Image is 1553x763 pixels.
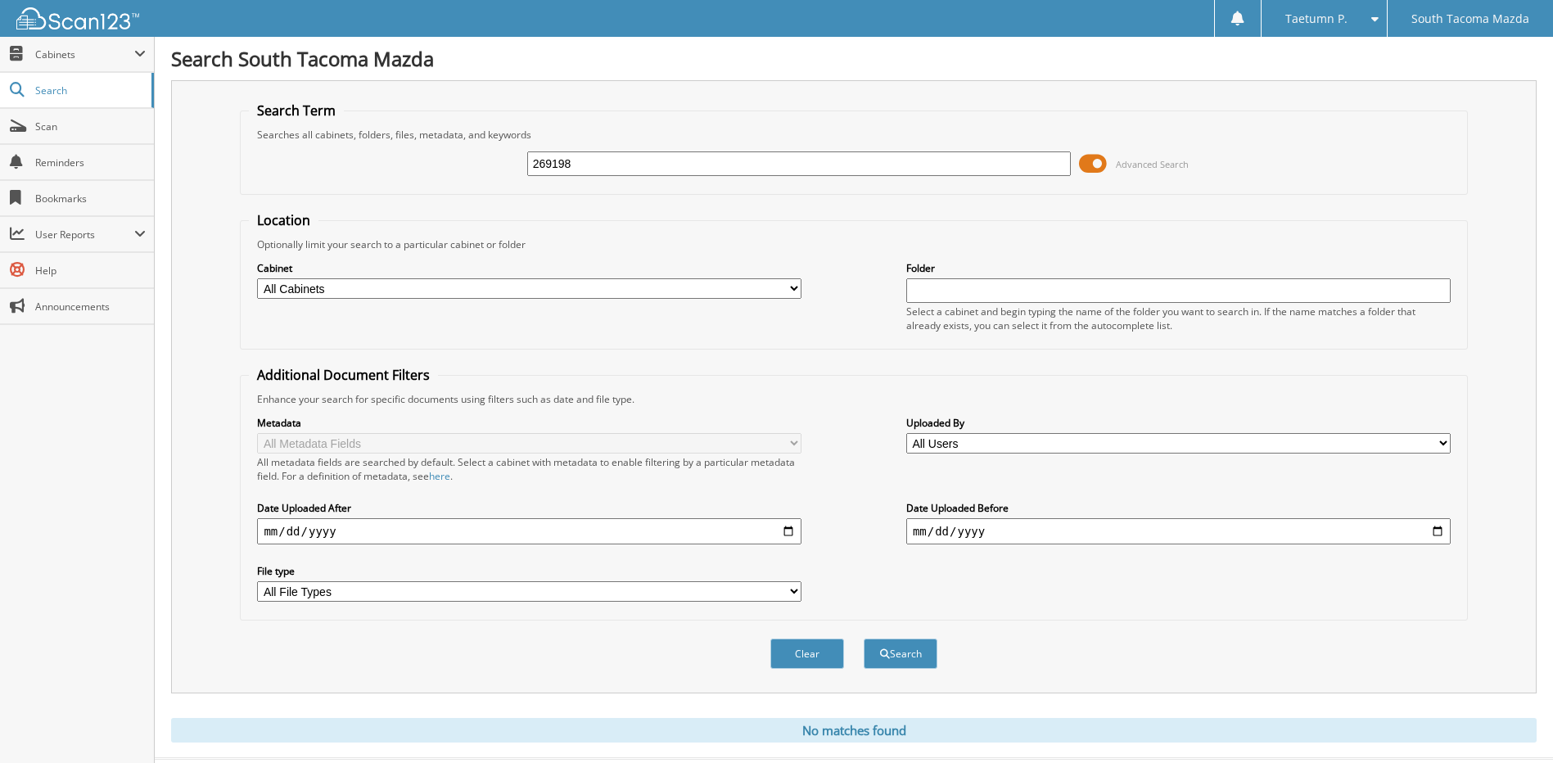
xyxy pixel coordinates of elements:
[429,469,450,483] a: here
[249,366,438,384] legend: Additional Document Filters
[257,455,801,483] div: All metadata fields are searched by default. Select a cabinet with metadata to enable filtering b...
[35,300,146,314] span: Announcements
[864,639,937,669] button: Search
[35,84,143,97] span: Search
[249,211,318,229] legend: Location
[35,120,146,133] span: Scan
[35,192,146,205] span: Bookmarks
[257,518,801,544] input: start
[171,718,1537,743] div: No matches found
[906,501,1451,515] label: Date Uploaded Before
[257,501,801,515] label: Date Uploaded After
[770,639,844,669] button: Clear
[35,264,146,278] span: Help
[249,128,1458,142] div: Searches all cabinets, folders, files, metadata, and keywords
[906,261,1451,275] label: Folder
[1285,14,1348,24] span: Taetumn P.
[906,518,1451,544] input: end
[906,305,1451,332] div: Select a cabinet and begin typing the name of the folder you want to search in. If the name match...
[171,45,1537,72] h1: Search South Tacoma Mazda
[35,47,134,61] span: Cabinets
[249,392,1458,406] div: Enhance your search for specific documents using filters such as date and file type.
[16,7,139,29] img: scan123-logo-white.svg
[1116,158,1189,170] span: Advanced Search
[249,237,1458,251] div: Optionally limit your search to a particular cabinet or folder
[906,416,1451,430] label: Uploaded By
[257,261,801,275] label: Cabinet
[35,228,134,242] span: User Reports
[249,102,344,120] legend: Search Term
[35,156,146,169] span: Reminders
[257,564,801,578] label: File type
[1411,14,1529,24] span: South Tacoma Mazda
[257,416,801,430] label: Metadata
